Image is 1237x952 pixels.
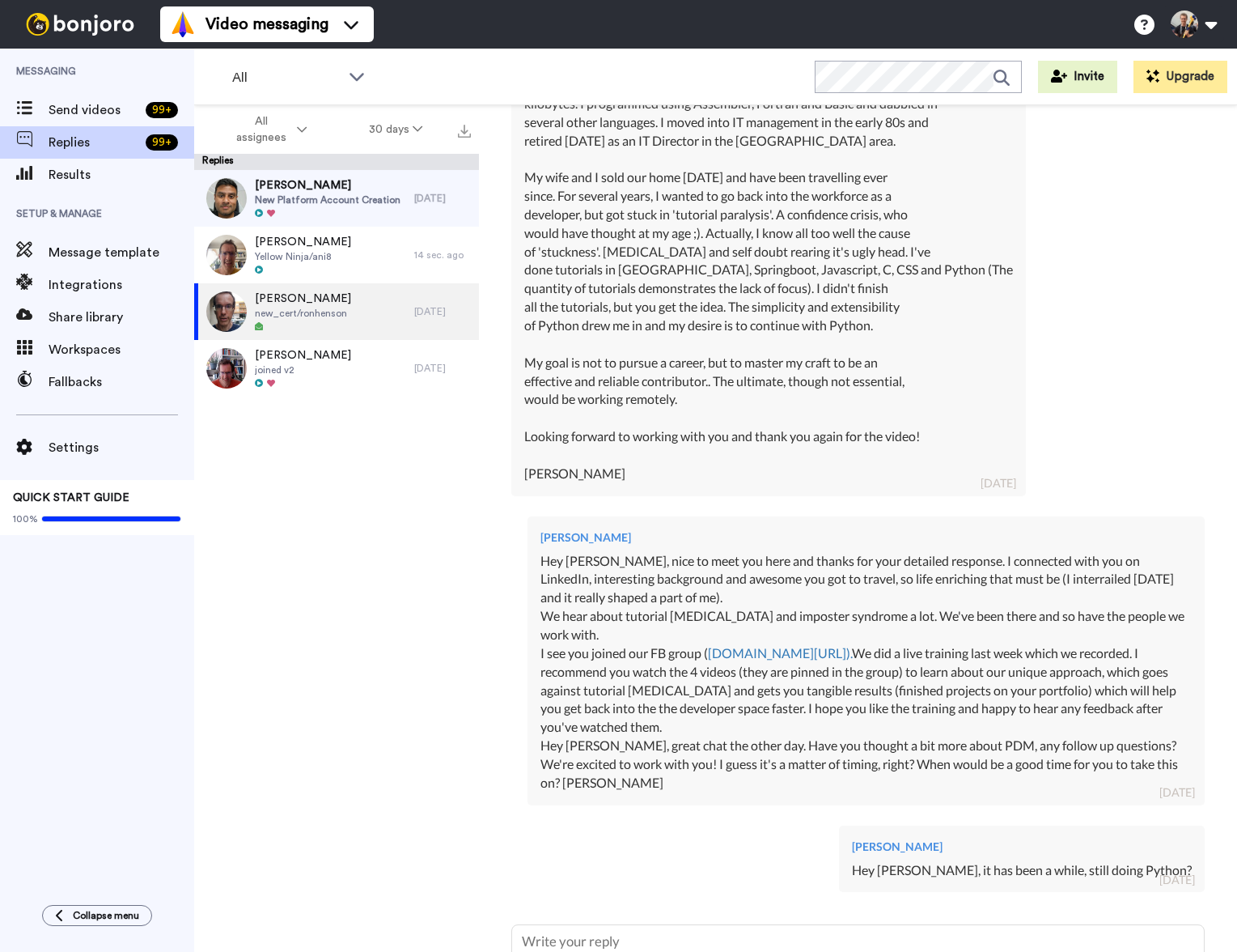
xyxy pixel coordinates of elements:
[708,645,852,661] a: [DOMAIN_NAME][URL]).
[981,475,1016,491] div: [DATE]
[206,291,247,332] img: e261e8ef-7694-48a6-9920-f389d58d96eb-thumb.jpg
[540,529,1192,546] div: [PERSON_NAME]
[205,13,328,36] span: Video messaging
[49,372,194,392] span: Fallbacks
[458,125,471,138] img: export.svg
[194,154,479,170] div: Replies
[49,133,139,152] span: Replies
[255,250,351,263] span: Yellow Ninja/ani8
[540,737,1192,793] div: Hey [PERSON_NAME], great chat the other day. Have you thought a bit more about PDM, any follow up...
[194,340,479,397] a: [PERSON_NAME]joined v2[DATE]
[1159,784,1195,801] div: [DATE]
[206,178,247,219] img: d16f3d9a-49f4-4057-9d9f-35bca661647f-thumb.jpg
[1159,872,1195,888] div: [DATE]
[338,115,454,144] button: 30 days
[228,113,294,146] span: All assignees
[49,165,194,185] span: Results
[170,11,196,37] img: vm-color.svg
[146,134,178,151] div: 99 +
[49,243,194,262] span: Message template
[49,308,194,327] span: Share library
[255,193,400,206] span: New Platform Account Creation
[42,905,152,926] button: Collapse menu
[1133,61,1227,93] button: Upgrade
[197,107,338,152] button: All assignees
[852,861,1192,880] div: Hey [PERSON_NAME], it has been a while, still doing Python?
[540,607,1192,644] div: We hear about tutorial [MEDICAL_DATA] and imposter syndrome a lot. We've been there and so have t...
[540,552,1192,608] div: Hey [PERSON_NAME], nice to meet you here and thanks for your detailed response. I connected with ...
[852,839,1192,855] div: [PERSON_NAME]
[49,438,194,457] span: Settings
[524,39,1013,482] div: Thank you for the video response. You can learn a little more about me at my linkedin account, I ...
[414,249,471,261] div: 14 sec. ago
[255,347,351,363] span: [PERSON_NAME]
[194,227,479,283] a: [PERSON_NAME]Yellow Ninja/ani814 sec. ago
[73,909,139,922] span: Collapse menu
[13,512,38,525] span: 100%
[255,307,351,320] span: new_cert/ronhenson
[49,340,194,359] span: Workspaces
[1038,61,1117,93] button: Invite
[255,291,351,307] span: [PERSON_NAME]
[414,362,471,375] div: [DATE]
[49,100,139,120] span: Send videos
[194,170,479,227] a: [PERSON_NAME]New Platform Account Creation[DATE]
[49,275,194,295] span: Integrations
[13,492,129,504] span: QUICK START GUIDE
[453,117,476,142] button: Export all results that match these filters now.
[146,102,178,118] div: 99 +
[414,192,471,205] div: [DATE]
[255,363,351,376] span: joined v2
[206,348,247,389] img: 63a00cfa-129b-41a3-8d16-60571a7dc5a1-thumb.jpg
[414,305,471,318] div: [DATE]
[206,235,247,275] img: aa6f49df-472a-4ece-a689-f58e4aff5dff-thumb.jpg
[232,68,341,87] span: All
[255,234,351,250] span: [PERSON_NAME]
[540,644,1192,737] div: I see you joined our FB group ( We did a live training last week which we recorded. I recommend y...
[194,283,479,340] a: [PERSON_NAME]new_cert/ronhenson[DATE]
[19,13,141,36] img: bj-logo-header-white.svg
[255,177,400,193] span: [PERSON_NAME]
